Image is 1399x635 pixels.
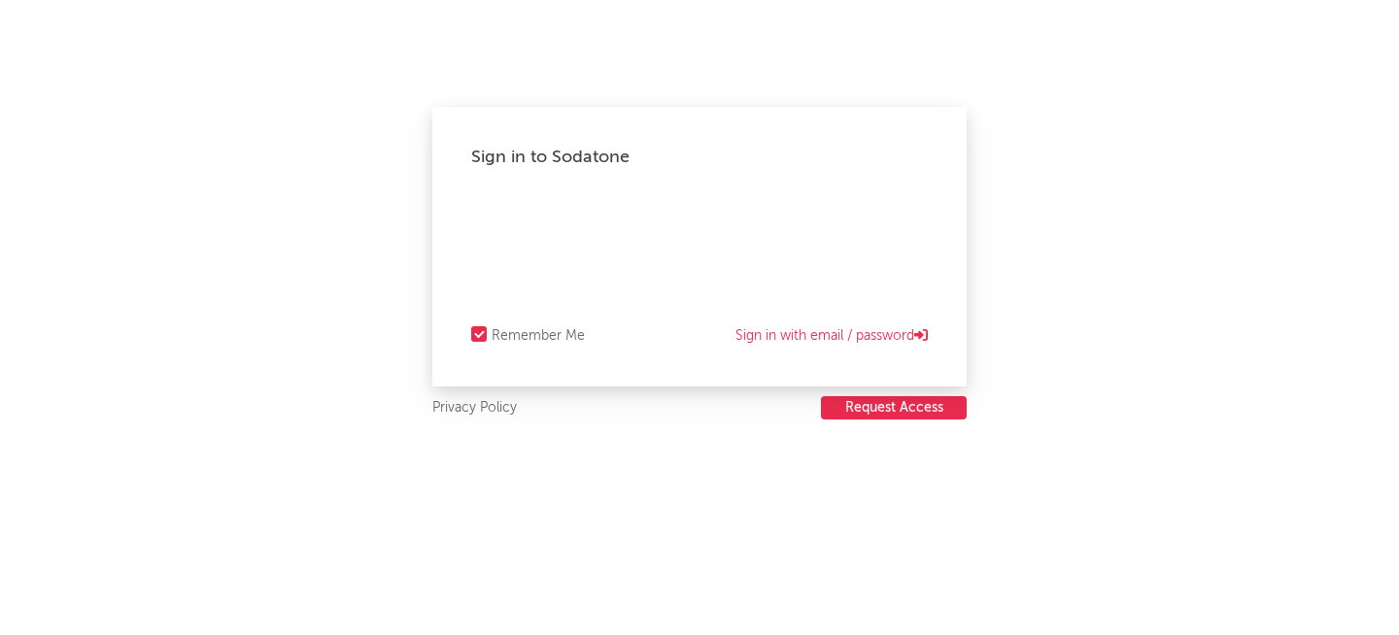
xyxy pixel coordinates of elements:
[821,396,967,420] a: Request Access
[735,324,928,348] a: Sign in with email / password
[432,396,517,420] a: Privacy Policy
[821,396,967,419] button: Request Access
[471,146,928,169] div: Sign in to Sodatone
[492,324,585,348] div: Remember Me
